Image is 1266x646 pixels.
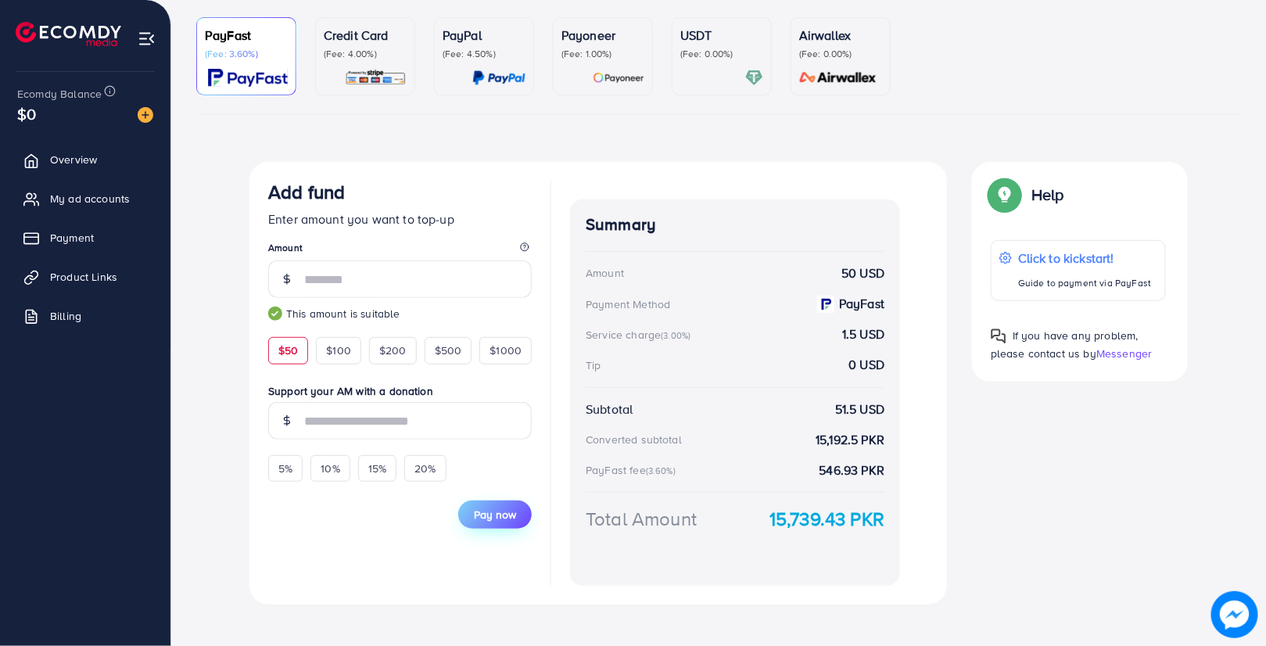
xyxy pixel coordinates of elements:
[12,300,159,332] a: Billing
[586,357,601,373] div: Tip
[379,343,407,358] span: $200
[12,222,159,253] a: Payment
[1031,185,1064,204] p: Help
[12,144,159,175] a: Overview
[646,465,676,477] small: (3.60%)
[1211,591,1258,638] img: image
[991,328,1006,344] img: Popup guide
[268,241,532,260] legend: Amount
[138,107,153,123] img: image
[1018,249,1151,267] p: Click to kickstart!
[208,69,288,87] img: card
[268,306,532,321] small: This amount is suitable
[443,48,525,60] p: (Fee: 4.50%)
[12,183,159,214] a: My ad accounts
[586,265,624,281] div: Amount
[50,152,97,167] span: Overview
[794,69,882,87] img: card
[414,461,436,476] span: 20%
[50,230,94,246] span: Payment
[835,400,884,418] strong: 51.5 USD
[816,431,884,449] strong: 15,192.5 PKR
[586,432,682,447] div: Converted subtotal
[205,26,288,45] p: PayFast
[458,501,532,529] button: Pay now
[17,102,36,125] span: $0
[472,69,525,87] img: card
[1096,346,1152,361] span: Messenger
[561,26,644,45] p: Payoneer
[205,48,288,60] p: (Fee: 3.60%)
[321,461,339,476] span: 10%
[842,325,884,343] strong: 1.5 USD
[841,264,884,282] strong: 50 USD
[586,215,884,235] h4: Summary
[435,343,462,358] span: $500
[586,327,695,343] div: Service charge
[745,69,763,87] img: card
[268,307,282,321] img: guide
[138,30,156,48] img: menu
[345,69,407,87] img: card
[268,181,345,203] h3: Add fund
[17,86,102,102] span: Ecomdy Balance
[839,295,884,313] strong: PayFast
[769,505,884,533] strong: 15,739.43 PKR
[848,356,884,374] strong: 0 USD
[12,261,159,292] a: Product Links
[586,462,680,478] div: PayFast fee
[268,383,532,399] label: Support your AM with a donation
[324,26,407,45] p: Credit Card
[50,191,130,206] span: My ad accounts
[561,48,644,60] p: (Fee: 1.00%)
[278,461,292,476] span: 5%
[799,26,882,45] p: Airwallex
[474,507,516,522] span: Pay now
[819,461,885,479] strong: 546.93 PKR
[680,26,763,45] p: USDT
[799,48,882,60] p: (Fee: 0.00%)
[443,26,525,45] p: PayPal
[991,328,1139,361] span: If you have any problem, please contact us by
[326,343,351,358] span: $100
[324,48,407,60] p: (Fee: 4.00%)
[817,296,834,313] img: payment
[368,461,386,476] span: 15%
[1018,274,1151,292] p: Guide to payment via PayFast
[50,308,81,324] span: Billing
[490,343,522,358] span: $1000
[278,343,298,358] span: $50
[586,296,670,312] div: Payment Method
[680,48,763,60] p: (Fee: 0.00%)
[991,181,1019,209] img: Popup guide
[50,269,117,285] span: Product Links
[593,69,644,87] img: card
[268,210,532,228] p: Enter amount you want to top-up
[586,505,697,533] div: Total Amount
[661,329,690,342] small: (3.00%)
[16,22,121,46] img: logo
[586,400,633,418] div: Subtotal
